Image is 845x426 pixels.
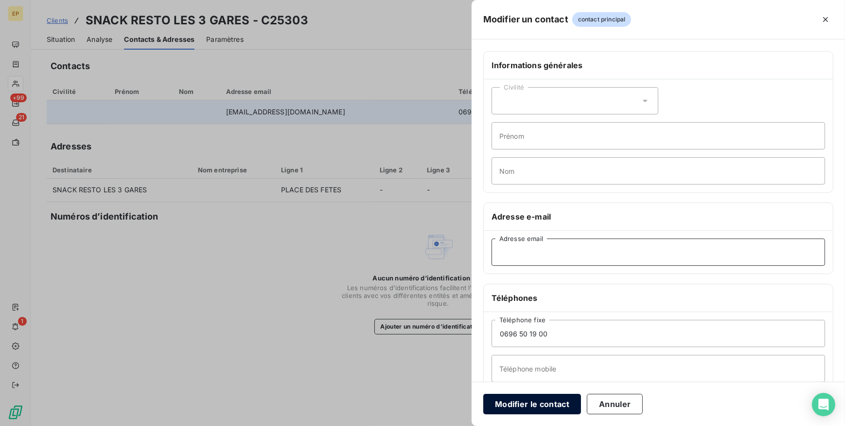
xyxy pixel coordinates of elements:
[587,394,643,414] button: Annuler
[492,355,825,382] input: placeholder
[492,59,825,71] h6: Informations générales
[492,122,825,149] input: placeholder
[572,12,632,27] span: contact principal
[492,211,825,222] h6: Adresse e-mail
[812,393,835,416] div: Open Intercom Messenger
[492,157,825,185] input: placeholder
[483,394,581,414] button: Modifier le contact
[492,292,825,304] h6: Téléphones
[492,239,825,266] input: placeholder
[492,320,825,347] input: placeholder
[483,13,568,26] h5: Modifier un contact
